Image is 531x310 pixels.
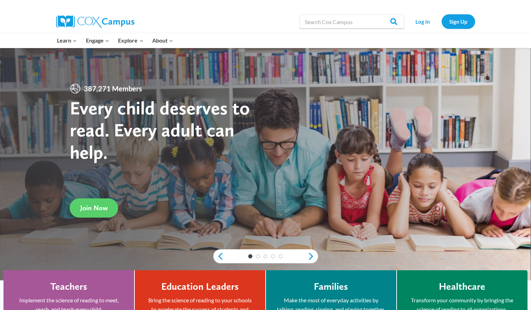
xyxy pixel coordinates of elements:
input: Search Cox Campus [300,15,404,29]
a: 5 [279,254,283,258]
h4: Healthcare [439,281,485,293]
span: Learn [57,36,77,45]
a: 4 [271,254,275,258]
a: Log In [408,14,438,29]
a: next [308,252,318,260]
span: About [152,36,173,45]
div: content slider buttons [213,249,318,263]
nav: Primary Navigation [53,33,178,48]
strong: Every child deserves to read. Every adult can help. [70,97,250,163]
h4: Teachers [50,281,87,293]
span: Engage [86,36,109,45]
img: Cox Campus [56,15,134,28]
a: 1 [248,254,252,258]
a: Sign Up [442,14,475,29]
a: 3 [264,254,268,258]
span: 387,271 Members [81,83,145,94]
span: Explore [118,36,143,45]
a: Join Now [70,198,118,218]
a: previous [213,252,224,260]
h4: Families [314,281,348,293]
h4: Education Leaders [161,281,239,293]
span: Join Now [80,204,108,212]
nav: Secondary Navigation [408,14,475,29]
a: 2 [256,254,260,258]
